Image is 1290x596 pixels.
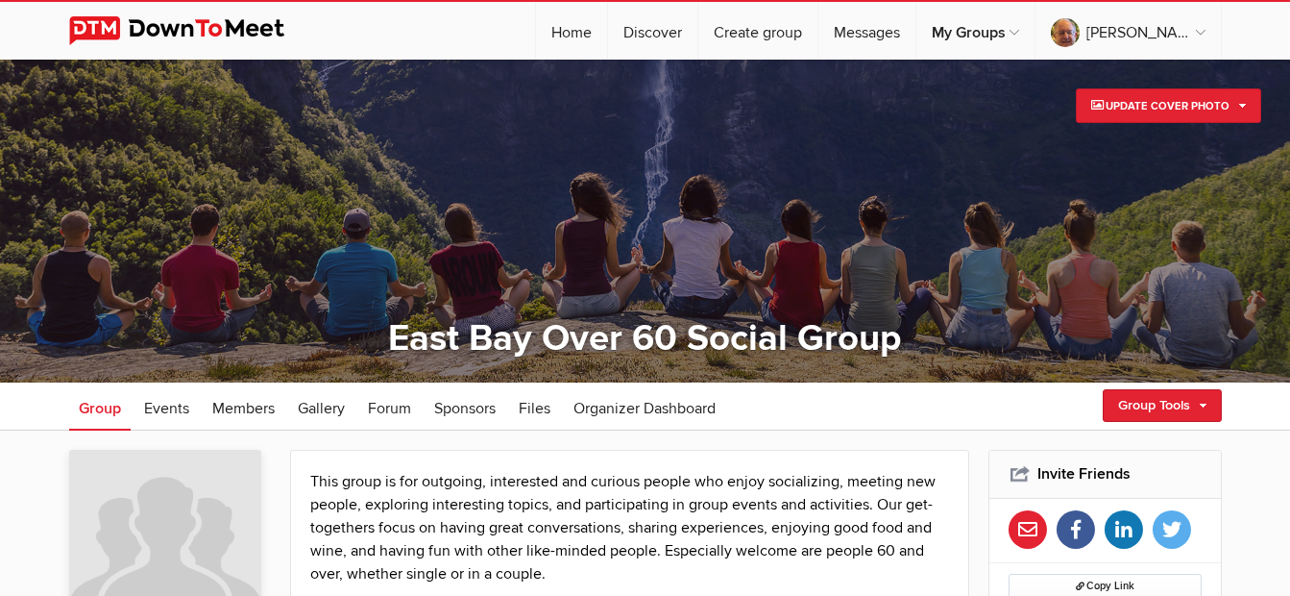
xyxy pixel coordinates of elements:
[69,383,131,431] a: Group
[509,383,560,431] a: Files
[519,399,550,418] span: Files
[434,399,496,418] span: Sponsors
[1009,451,1202,497] h2: Invite Friends
[212,399,275,418] span: Members
[144,399,189,418] span: Events
[134,383,199,431] a: Events
[358,383,421,431] a: Forum
[425,383,505,431] a: Sponsors
[368,399,411,418] span: Forum
[69,16,314,45] img: DownToMeet
[288,383,354,431] a: Gallery
[1076,88,1261,123] a: Update Cover Photo
[818,2,915,60] a: Messages
[536,2,607,60] a: Home
[573,399,716,418] span: Organizer Dashboard
[698,2,817,60] a: Create group
[1103,389,1222,422] a: Group Tools
[916,2,1034,60] a: My Groups
[79,399,121,418] span: Group
[1035,2,1221,60] a: [PERSON_NAME]
[310,470,950,585] p: This group is for outgoing, interested and curious people who enjoy socializing, meeting new peop...
[1076,580,1134,592] span: Copy Link
[608,2,697,60] a: Discover
[203,383,284,431] a: Members
[298,399,345,418] span: Gallery
[564,383,725,431] a: Organizer Dashboard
